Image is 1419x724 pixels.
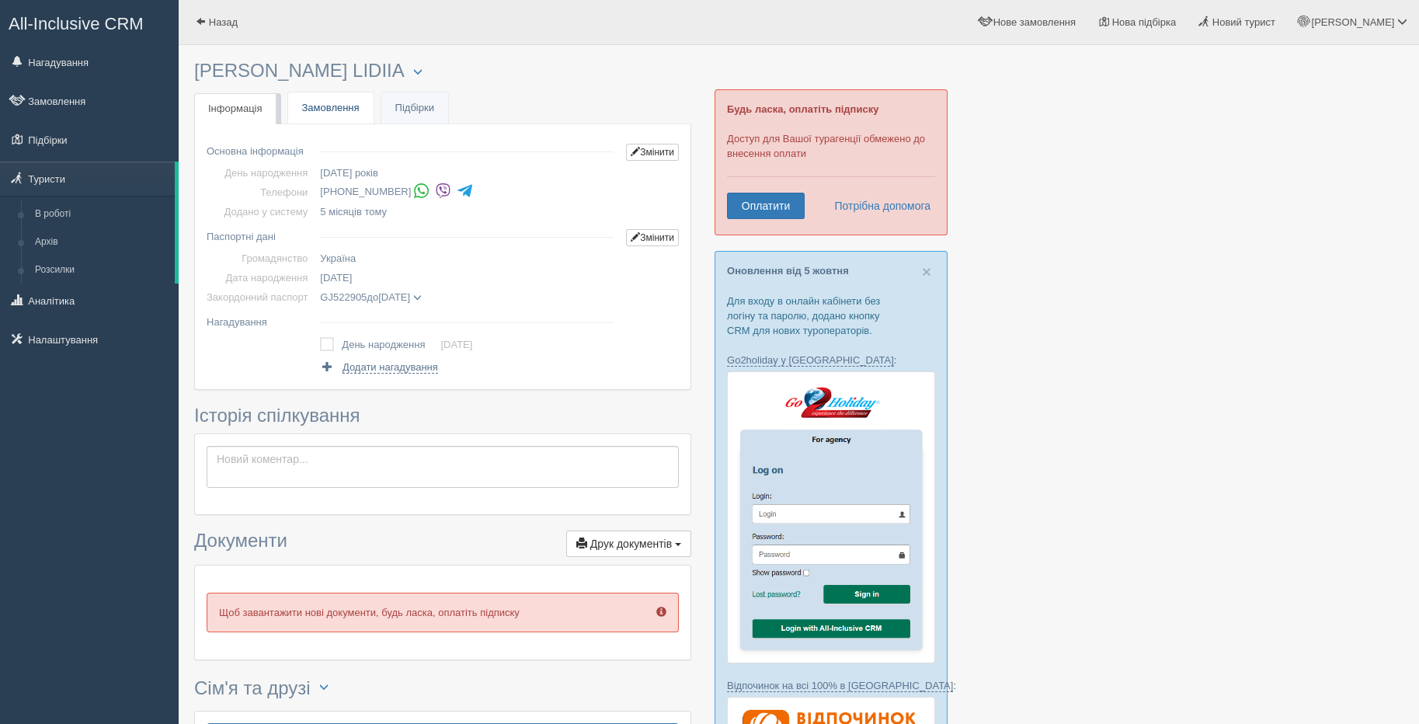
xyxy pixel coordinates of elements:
span: 5 місяців тому [320,206,387,218]
span: All-Inclusive CRM [9,14,144,33]
h3: Сім'я та друзі [194,676,691,703]
td: Україна [314,249,620,268]
p: Щоб завантажити нові документи, будь ласка, оплатіть підписку [207,593,679,632]
a: Підбірки [381,92,448,124]
td: Паспортні дані [207,221,314,249]
a: All-Inclusive CRM [1,1,178,44]
td: Додано у систему [207,202,314,221]
a: Змінити [626,229,679,246]
span: [DATE] [378,291,410,303]
td: День народження [342,334,440,356]
a: Оплатити [727,193,805,219]
p: Для входу в онлайн кабінети без логіну та паролю, додано кнопку CRM для нових туроператорів. [727,294,935,338]
b: Будь ласка, оплатіть підписку [727,103,878,115]
a: В роботі [28,200,175,228]
img: telegram-colored-4375108.svg [457,183,473,199]
p: : [727,353,935,367]
span: Нова підбірка [1112,16,1177,28]
h3: Документи [194,531,691,557]
td: [DATE] років [314,163,620,183]
a: Оновлення від 5 жовтня [727,265,849,277]
div: Доступ для Вашої турагенції обмежено до внесення оплати [715,89,948,235]
td: Основна інформація [207,136,314,163]
span: Нове замовлення [993,16,1076,28]
td: День народження [207,163,314,183]
span: [DATE] [320,272,352,284]
p: : [727,678,935,693]
h3: Історія спілкування [194,406,691,426]
span: Додати нагадування [343,361,438,374]
span: Новий турист [1212,16,1275,28]
a: Додати нагадування [320,360,437,374]
a: Змінити [626,144,679,161]
button: Close [922,263,931,280]
span: Інформація [208,103,263,114]
td: Громадянство [207,249,314,268]
td: Закордонний паспорт [207,287,314,307]
button: Друк документів [566,531,691,557]
td: Дата народження [207,268,314,287]
img: viber-colored.svg [435,183,451,199]
span: GJ522905 [320,291,367,303]
span: Назад [209,16,238,28]
td: Нагадування [207,307,314,332]
a: Відпочинок на всі 100% в [GEOGRAPHIC_DATA] [727,680,953,692]
a: Інформація [194,93,276,125]
a: Розсилки [28,256,175,284]
img: whatsapp-colored.svg [413,183,430,199]
img: go2holiday-login-via-crm-for-travel-agents.png [727,371,935,663]
span: [PERSON_NAME] [1311,16,1394,28]
span: × [922,263,931,280]
h3: [PERSON_NAME] LIDIIA [194,61,691,82]
span: Друк документів [590,538,672,550]
span: до [320,291,421,303]
td: Телефони [207,183,314,202]
a: Go2holiday у [GEOGRAPHIC_DATA] [727,354,894,367]
a: [DATE] [440,339,472,350]
a: Потрібна допомога [824,193,931,219]
a: Замовлення [288,92,374,124]
li: [PHONE_NUMBER] [320,181,620,203]
a: Архів [28,228,175,256]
